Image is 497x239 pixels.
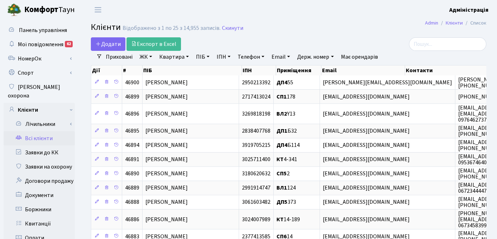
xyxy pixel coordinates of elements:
span: [EMAIL_ADDRESS][DOMAIN_NAME] [323,198,410,206]
span: 3919705215 [242,142,270,149]
a: Панель управління [4,23,75,37]
span: 46889 [125,184,139,192]
span: 46896 [125,110,139,118]
span: 3180620632 [242,170,270,178]
a: Лічильники [8,117,75,131]
span: [EMAIL_ADDRESS][DOMAIN_NAME] [323,127,410,135]
a: Боржники [4,202,75,217]
span: 46895 [125,127,139,135]
span: 4-341 [276,156,297,164]
span: 46894 [125,142,139,149]
th: Email [321,65,405,75]
span: [EMAIL_ADDRESS][DOMAIN_NAME] [323,184,410,192]
a: Приховані [103,51,135,63]
a: Скинути [222,25,243,32]
a: Квитанції [4,217,75,231]
button: Переключити навігацію [89,4,107,16]
span: 55 [276,79,293,86]
a: НомерОк [4,52,75,66]
th: Дії [91,65,122,75]
span: Додати [95,40,121,48]
span: [PERSON_NAME] [145,170,188,178]
a: Заявки до КК [4,145,75,160]
th: Контакти [405,65,489,75]
span: 46890 [125,170,139,178]
a: Держ. номер [294,51,336,63]
span: [PERSON_NAME] [145,93,188,101]
li: Список [463,19,486,27]
span: 2991914747 [242,184,270,192]
span: [EMAIL_ADDRESS][DOMAIN_NAME] [323,156,410,164]
b: Комфорт [24,4,58,15]
span: Y13 [276,110,295,118]
span: [PERSON_NAME][EMAIL_ADDRESS][DOMAIN_NAME] [323,79,452,86]
b: ВЛ2 [276,110,287,118]
a: Квартира [156,51,192,63]
a: Клієнти [446,19,463,27]
span: 178 [276,93,295,101]
span: 2 [276,170,290,178]
span: [EMAIL_ADDRESS][DOMAIN_NAME] [323,216,410,223]
a: Клієнти [4,103,75,117]
div: 62 [65,41,73,47]
a: Адміністрація [449,6,488,14]
a: ПІБ [193,51,212,63]
span: 2950213392 [242,79,270,86]
a: Email [269,51,293,63]
div: Відображено з 1 по 25 з 14,955 записів. [123,25,221,32]
nav: breadcrumb [414,16,497,31]
span: [PERSON_NAME] [145,216,188,223]
a: Телефон [235,51,267,63]
span: [EMAIL_ADDRESS][DOMAIN_NAME] [323,110,410,118]
a: Експорт в Excel [126,37,181,51]
span: [PERSON_NAME] [145,184,188,192]
b: ДП1 [276,127,288,135]
a: Договори продажу [4,174,75,188]
span: Мої повідомлення [18,41,63,48]
span: Клієнти [91,21,121,33]
b: ВЛ1 [276,184,287,192]
span: Таун [24,4,75,16]
span: 3025711400 [242,156,270,164]
span: 14-189 [276,216,300,223]
b: КТ [276,156,284,164]
span: [PERSON_NAME] [145,142,188,149]
span: [PERSON_NAME] [145,198,188,206]
span: 46888 [125,198,139,206]
span: 2717413024 [242,93,270,101]
span: 46899 [125,93,139,101]
span: 46891 [125,156,139,164]
span: 124 [276,184,296,192]
a: ЖК [137,51,155,63]
span: [PERSON_NAME] [145,127,188,135]
b: СП1 [276,93,287,101]
a: Всі клієнти [4,131,75,145]
span: 3269818198 [242,110,270,118]
span: 2838407768 [242,127,270,135]
span: [PERSON_NAME] [145,110,188,118]
span: 373 [276,198,296,206]
a: Документи [4,188,75,202]
span: [EMAIL_ADDRESS][DOMAIN_NAME] [323,93,410,101]
span: [EMAIL_ADDRESS][DOMAIN_NAME] [323,142,410,149]
b: КТ [276,216,284,223]
span: [PERSON_NAME] [145,156,188,164]
a: Спорт [4,66,75,80]
span: [PERSON_NAME] [145,79,188,86]
th: ІПН [242,65,276,75]
span: 3024007989 [242,216,270,223]
a: Admin [425,19,438,27]
a: [PERSON_NAME] охорона [4,80,75,103]
span: Б114 [276,142,300,149]
span: [EMAIL_ADDRESS][DOMAIN_NAME] [323,170,410,178]
b: СП5 [276,170,287,178]
b: ДП4 [276,142,288,149]
th: Приміщення [276,65,321,75]
img: logo.png [7,3,21,17]
b: ДП4 [276,79,288,86]
a: Має орендарів [338,51,381,63]
a: Мої повідомлення62 [4,37,75,52]
span: 46900 [125,79,139,86]
th: ПІБ [143,65,242,75]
